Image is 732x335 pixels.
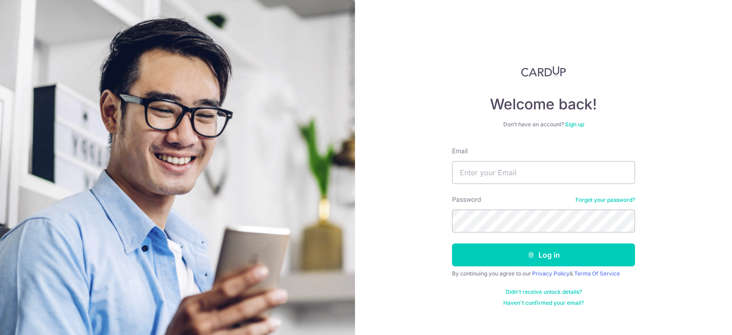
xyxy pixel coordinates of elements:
label: Password [452,195,481,204]
label: Email [452,146,468,156]
h4: Welcome back! [452,95,635,113]
div: Don’t have an account? [452,121,635,128]
button: Log in [452,243,635,266]
input: Enter your Email [452,161,635,184]
a: Didn't receive unlock details? [506,288,582,296]
a: Sign up [565,121,584,128]
a: Privacy Policy [532,270,570,277]
img: CardUp Logo [521,66,566,77]
div: By continuing you agree to our & [452,270,635,277]
a: Forgot your password? [576,196,635,204]
a: Haven't confirmed your email? [503,299,584,307]
a: Terms Of Service [574,270,620,277]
